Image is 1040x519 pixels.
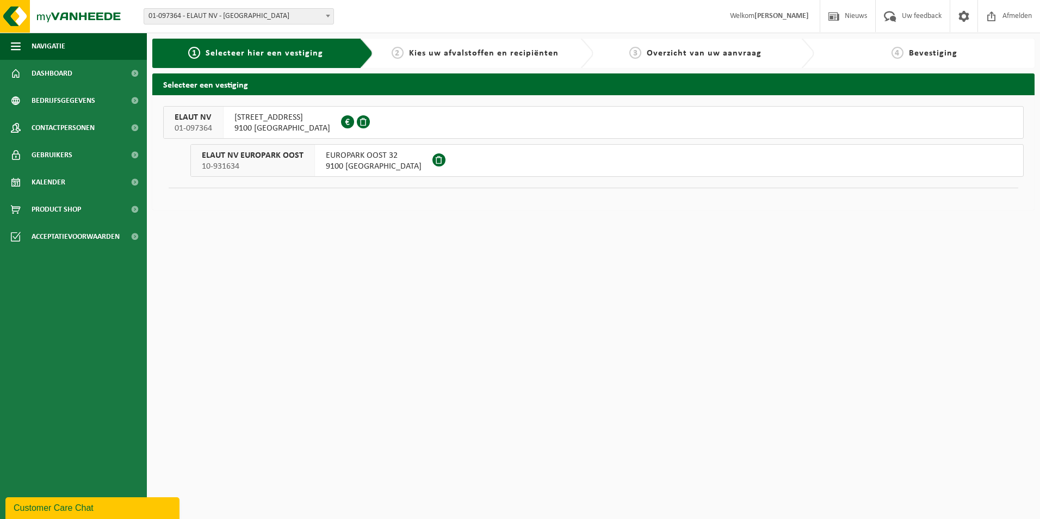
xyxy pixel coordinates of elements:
span: Bevestiging [909,49,957,58]
span: 3 [629,47,641,59]
span: ELAUT NV EUROPARK OOST [202,150,304,161]
span: Navigatie [32,33,65,60]
h2: Selecteer een vestiging [152,73,1035,95]
span: [STREET_ADDRESS] [234,112,330,123]
span: EUROPARK OOST 32 [326,150,422,161]
span: 9100 [GEOGRAPHIC_DATA] [326,161,422,172]
button: ELAUT NV 01-097364 [STREET_ADDRESS]9100 [GEOGRAPHIC_DATA] [163,106,1024,139]
span: 01-097364 - ELAUT NV - SINT-NIKLAAS [144,9,333,24]
span: 01-097364 [175,123,212,134]
span: Product Shop [32,196,81,223]
span: 9100 [GEOGRAPHIC_DATA] [234,123,330,134]
span: Gebruikers [32,141,72,169]
span: Bedrijfsgegevens [32,87,95,114]
span: 10-931634 [202,161,304,172]
span: Contactpersonen [32,114,95,141]
button: ELAUT NV EUROPARK OOST 10-931634 EUROPARK OOST 329100 [GEOGRAPHIC_DATA] [190,144,1024,177]
span: 01-097364 - ELAUT NV - SINT-NIKLAAS [144,8,334,24]
span: 1 [188,47,200,59]
span: 4 [892,47,903,59]
strong: [PERSON_NAME] [754,12,809,20]
iframe: chat widget [5,495,182,519]
span: Acceptatievoorwaarden [32,223,120,250]
span: 2 [392,47,404,59]
span: ELAUT NV [175,112,212,123]
span: Selecteer hier een vestiging [206,49,323,58]
span: Dashboard [32,60,72,87]
span: Kies uw afvalstoffen en recipiënten [409,49,559,58]
span: Overzicht van uw aanvraag [647,49,762,58]
span: Kalender [32,169,65,196]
